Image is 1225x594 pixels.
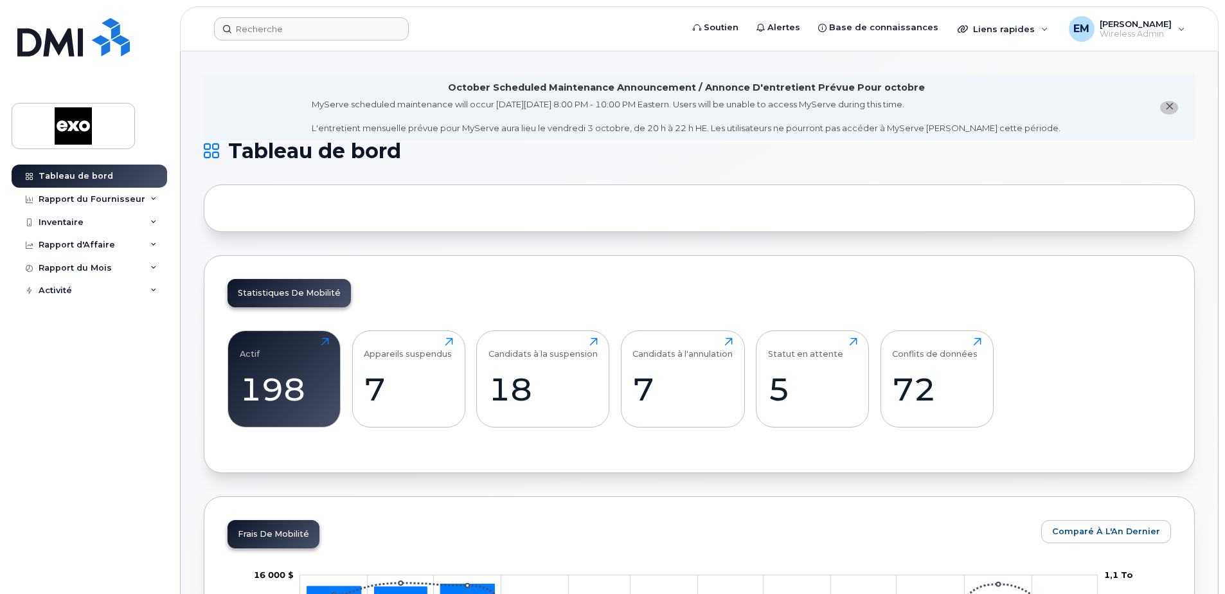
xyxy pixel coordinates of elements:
div: Actif [240,337,260,359]
div: 7 [364,370,453,408]
div: Candidats à la suspension [488,337,598,359]
a: Conflits de données72 [892,337,981,420]
div: Appareils suspendus [364,337,452,359]
a: Candidats à la suspension18 [488,337,598,420]
div: MyServe scheduled maintenance will occur [DATE][DATE] 8:00 PM - 10:00 PM Eastern. Users will be u... [312,98,1060,134]
span: Comparé à l'An Dernier [1052,525,1160,537]
span: Tableau de bord [228,141,401,161]
div: 7 [632,370,733,408]
button: close notification [1160,101,1178,114]
a: Actif198 [240,337,329,420]
div: 198 [240,370,329,408]
button: Comparé à l'An Dernier [1041,520,1171,543]
div: Candidats à l'annulation [632,337,733,359]
div: October Scheduled Maintenance Announcement / Annonce D'entretient Prévue Pour octobre [448,81,925,94]
tspan: 1,1 To [1104,570,1133,580]
a: Statut en attente5 [768,337,857,420]
a: Candidats à l'annulation7 [632,337,733,420]
div: 18 [488,370,598,408]
a: Appareils suspendus7 [364,337,453,420]
div: Conflits de données [892,337,978,359]
g: 0 $ [254,570,294,580]
div: Statut en attente [768,337,843,359]
tspan: 16 000 $ [254,570,294,580]
div: 5 [768,370,857,408]
div: 72 [892,370,981,408]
